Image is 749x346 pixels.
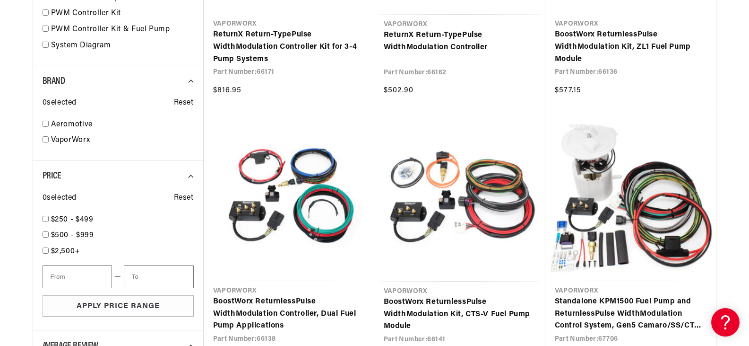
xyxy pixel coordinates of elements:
span: $500 - $999 [51,231,94,239]
span: $2,500+ [51,248,80,255]
input: To [124,265,194,288]
a: PWM Controller Kit & Fuel Pump [51,24,194,36]
button: Apply Price Range [43,295,194,317]
a: VaporWorx [51,134,194,147]
span: — [114,271,121,283]
span: $250 - $499 [51,216,94,223]
a: Standalone KPM1500 Fuel Pump and ReturnlessPulse WidthModulation Control System, Gen5 Camaro/SS/C... [555,296,706,332]
span: Reset [174,97,194,109]
a: PWM Controller Kit [51,8,194,20]
a: BoostWorx ReturnlessPulse WidthModulation Controller, Dual Fuel Pump Applications [213,296,365,332]
a: BoostWorx ReturnlessPulse WidthModulation Kit, CTS-V Fuel Pump Module [384,296,536,333]
a: System Diagram [51,40,194,52]
span: Brand [43,77,65,86]
span: Reset [174,192,194,204]
a: ReturnX Return-TypePulse WidthModulation Controller [384,29,536,53]
span: 0 selected [43,97,77,109]
span: Price [43,171,61,181]
a: ReturnX Return-TypePulse WidthModulation Controller Kit for 3-4 Pump Systems [213,29,365,65]
a: Aeromotive [51,119,194,131]
input: From [43,265,112,288]
a: BoostWorx ReturnlessPulse WidthModulation Kit, ZL1 Fuel Pump Module [555,29,706,65]
span: 0 selected [43,192,77,204]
